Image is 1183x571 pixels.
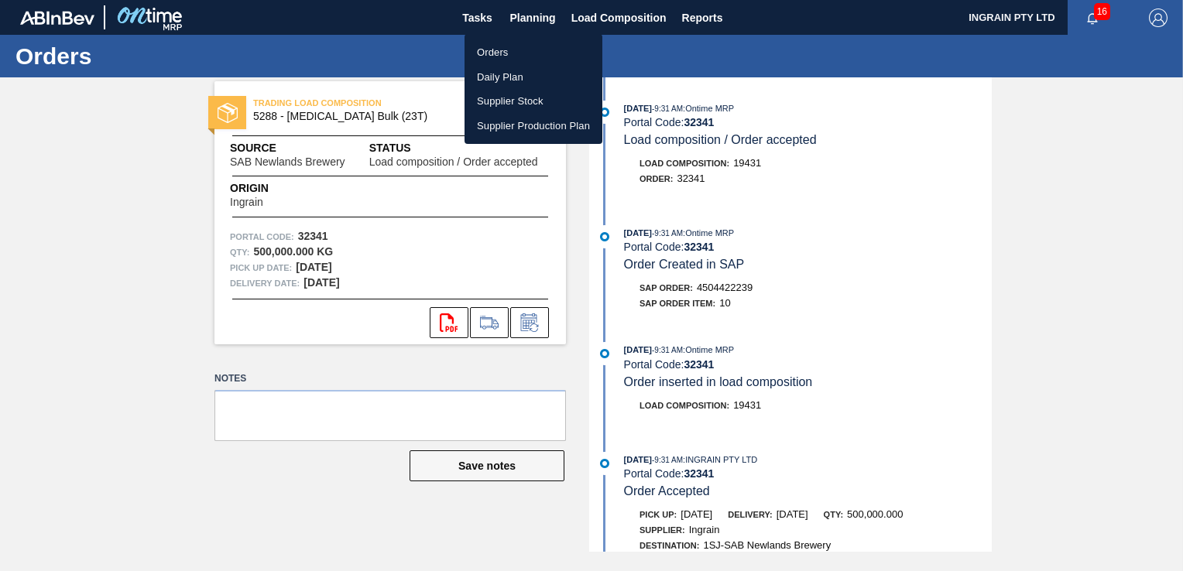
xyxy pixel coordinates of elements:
[465,65,602,90] a: Daily Plan
[465,89,602,114] a: Supplier Stock
[465,40,602,65] a: Orders
[465,114,602,138] a: Supplier Production Plan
